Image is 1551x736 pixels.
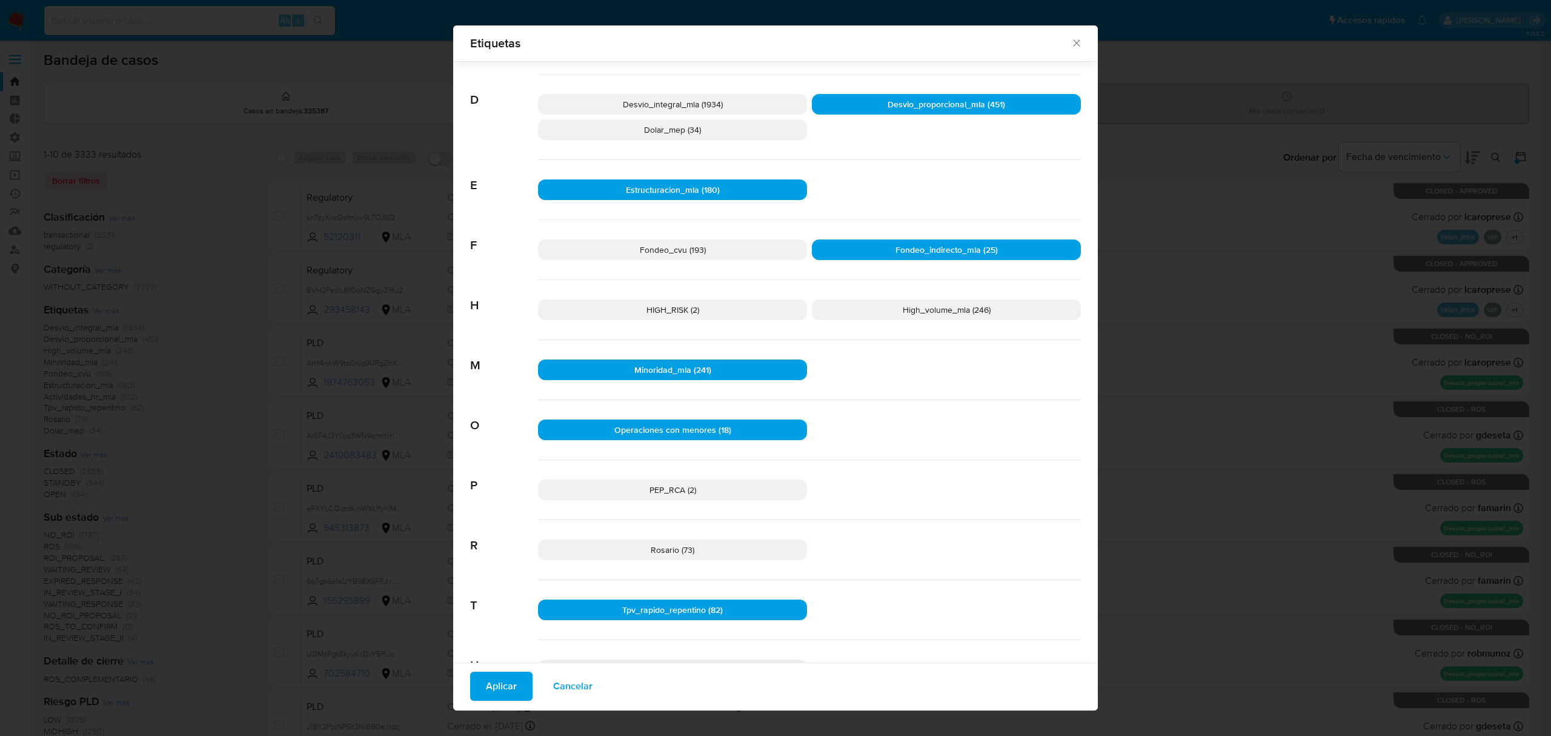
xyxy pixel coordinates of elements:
button: Cerrar [1071,37,1081,48]
span: Dolar_mep (34) [644,124,701,136]
span: P [470,460,538,493]
div: Estructuracion_mla (180) [538,179,807,200]
span: Fondeo_indirecto_mla (25) [895,244,998,256]
span: HIGH_RISK (2) [646,304,699,316]
span: F [470,220,538,253]
div: Rosario (73) [538,540,807,560]
div: PEP_RCA (2) [538,480,807,500]
span: Rosario (73) [651,544,694,556]
div: Tpv_rapido_repentino (82) [538,600,807,620]
span: Operaciones con menores (18) [614,424,731,436]
div: HIGH_RISK (2) [538,299,807,320]
div: High_volume_mla (246) [812,299,1081,320]
span: R [470,520,538,553]
button: Aplicar [470,672,533,701]
span: Tpv_rapido_repentino (82) [622,604,723,616]
span: M [470,340,538,373]
span: High_volume_mla (246) [903,304,991,316]
div: Minoridad_mla (241) [538,360,807,380]
span: D [470,75,538,107]
span: Aplicar [486,673,517,700]
span: T [470,580,538,613]
div: Fondeo_indirecto_mla (25) [812,239,1081,260]
div: Desvio_proporcional_mla (451) [812,94,1081,115]
button: Cancelar [537,672,608,701]
div: Dolar_mep (34) [538,119,807,140]
div: Fondeo_cvu (193) [538,239,807,260]
span: Fondeo_cvu (193) [640,244,706,256]
span: Etiquetas [470,37,1071,49]
span: PEP_RCA (2) [649,484,696,496]
span: O [470,400,538,433]
span: H [470,280,538,313]
span: Minoridad_mla (241) [634,364,711,376]
div: UIF (2) [538,660,807,680]
span: E [470,160,538,193]
span: Desvio_proporcional_mla (451) [888,98,1005,110]
span: U [470,640,538,673]
span: Desvio_integral_mla (1934) [623,98,723,110]
div: Desvio_integral_mla (1934) [538,94,807,115]
div: Operaciones con menores (18) [538,420,807,440]
span: Cancelar [553,673,593,700]
span: Estructuracion_mla (180) [626,184,720,196]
